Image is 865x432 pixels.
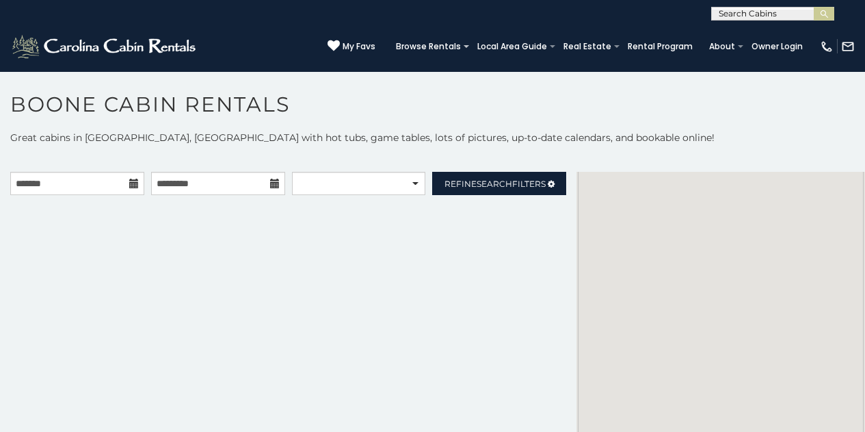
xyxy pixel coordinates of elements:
img: phone-regular-white.png [820,40,834,53]
img: mail-regular-white.png [841,40,855,53]
a: Browse Rentals [389,37,468,56]
a: Owner Login [745,37,810,56]
a: Local Area Guide [470,37,554,56]
a: Rental Program [621,37,700,56]
span: My Favs [343,40,375,53]
img: White-1-2.png [10,33,200,60]
a: Real Estate [557,37,618,56]
a: About [702,37,742,56]
span: Refine Filters [444,179,546,189]
a: My Favs [328,40,375,53]
a: RefineSearchFilters [432,172,566,195]
span: Search [477,179,512,189]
